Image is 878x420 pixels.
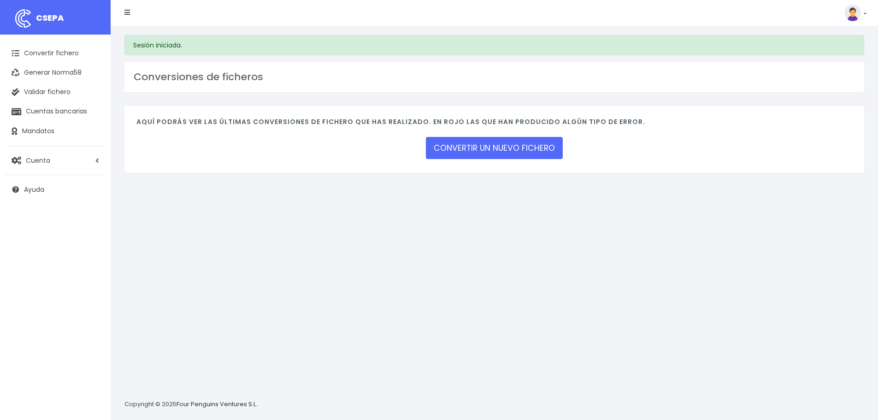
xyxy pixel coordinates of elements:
span: Ayuda [24,185,44,194]
span: CSEPA [36,12,64,24]
div: Sesión iniciada. [124,35,864,55]
a: Mandatos [5,122,106,141]
a: Ayuda [5,180,106,199]
a: Cuenta [5,151,106,170]
img: profile [844,5,861,21]
p: Copyright © 2025 . [124,400,259,409]
a: Convertir fichero [5,44,106,63]
a: CONVERTIR UN NUEVO FICHERO [426,137,563,159]
h4: Aquí podrás ver las últimas conversiones de fichero que has realizado. En rojo las que han produc... [136,118,852,130]
span: Cuenta [26,155,50,165]
a: Generar Norma58 [5,63,106,83]
h3: Conversiones de ficheros [134,71,855,83]
a: Validar fichero [5,83,106,102]
a: Cuentas bancarias [5,102,106,121]
a: Four Penguins Ventures S.L. [177,400,257,408]
img: logo [12,7,35,30]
